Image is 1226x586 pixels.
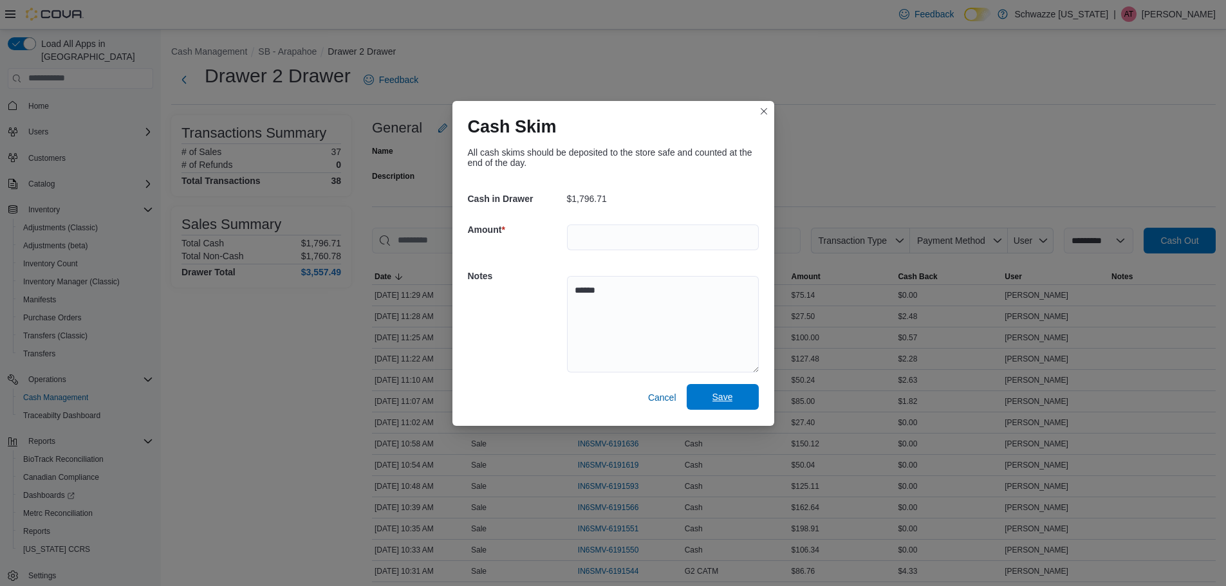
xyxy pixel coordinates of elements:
[648,391,676,404] span: Cancel
[643,385,682,410] button: Cancel
[567,194,607,204] p: $1,796.71
[468,263,564,289] h5: Notes
[468,147,759,168] div: All cash skims should be deposited to the store safe and counted at the end of the day.
[687,384,759,410] button: Save
[468,186,564,212] h5: Cash in Drawer
[468,217,564,243] h5: Amount
[468,116,557,137] h1: Cash Skim
[756,104,772,119] button: Closes this modal window
[712,390,733,403] span: Save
